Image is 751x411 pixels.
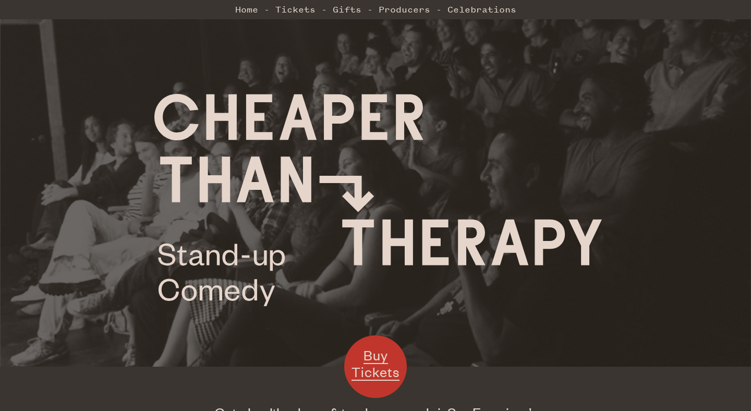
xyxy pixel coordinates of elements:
img: Cheaper Than Therapy logo [154,94,602,306]
a: Buy Tickets [344,335,407,398]
span: Buy Tickets [352,346,399,380]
